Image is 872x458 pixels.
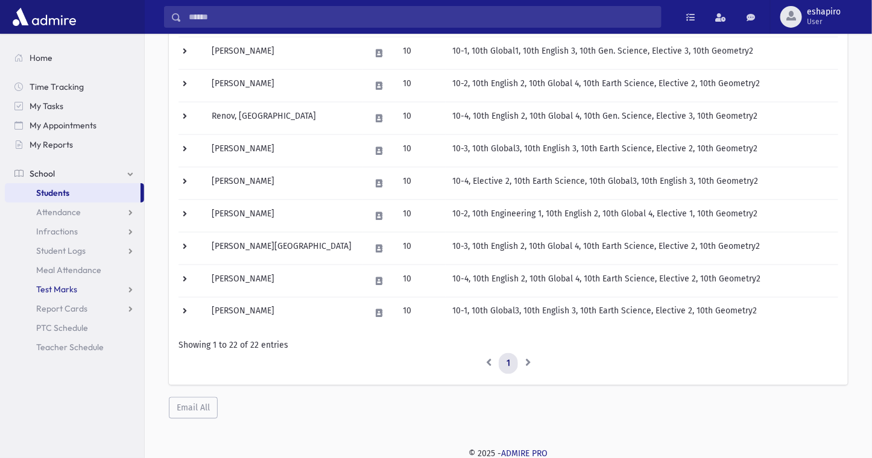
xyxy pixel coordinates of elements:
td: 10-2, 10th English 2, 10th Global 4, 10th Earth Science, Elective 2, 10th Geometry2 [446,69,838,102]
span: PTC Schedule [36,322,88,333]
span: Report Cards [36,303,87,314]
a: My Appointments [5,116,144,135]
td: 10-4, Elective 2, 10th Earth Science, 10th Global3, 10th English 3, 10th Geometry2 [446,167,838,199]
span: Students [36,187,69,198]
span: Meal Attendance [36,265,101,275]
span: Teacher Schedule [36,342,104,353]
a: 1 [499,353,518,375]
td: 10-3, 10th Global3, 10th English 3, 10th Earth Science, Elective 2, 10th Geometry2 [446,134,838,167]
div: Showing 1 to 22 of 22 entries [179,339,838,352]
td: 10-3, 10th English 2, 10th Global 4, 10th Earth Science, Elective 2, 10th Geometry2 [446,232,838,265]
a: Meal Attendance [5,260,144,280]
a: Time Tracking [5,77,144,96]
td: 10 [396,297,446,330]
img: AdmirePro [10,5,79,29]
a: Students [5,183,141,202]
td: 10 [396,265,446,297]
span: Time Tracking [30,81,84,92]
input: Search [182,6,661,28]
a: My Tasks [5,96,144,116]
td: 10-2, 10th Engineering 1, 10th English 2, 10th Global 4, Elective 1, 10th Geometry2 [446,199,838,232]
a: Attendance [5,202,144,222]
a: School [5,164,144,183]
span: Test Marks [36,284,77,295]
td: 10-1, 10th Global3, 10th English 3, 10th Earth Science, Elective 2, 10th Geometry2 [446,297,838,330]
a: Test Marks [5,280,144,299]
span: eshapiro [807,7,841,17]
td: 10 [396,37,446,69]
a: Student Logs [5,241,144,260]
span: School [30,168,55,179]
span: My Appointments [30,120,96,131]
td: [PERSON_NAME] [204,167,363,199]
a: PTC Schedule [5,318,144,337]
span: Infractions [36,226,78,237]
button: Email All [169,397,218,419]
a: Infractions [5,222,144,241]
a: Home [5,48,144,67]
td: 10-1, 10th Global1, 10th English 3, 10th Gen. Science, Elective 3, 10th Geometry2 [446,37,838,69]
span: My Reports [30,139,73,150]
td: Renov, [GEOGRAPHIC_DATA] [204,102,363,134]
td: 10 [396,167,446,199]
span: My Tasks [30,101,63,111]
td: [PERSON_NAME] [204,265,363,297]
a: Report Cards [5,299,144,318]
span: User [807,17,841,27]
td: [PERSON_NAME] [204,37,363,69]
td: 10 [396,134,446,167]
td: [PERSON_NAME] [204,69,363,102]
td: 10 [396,232,446,265]
td: 10 [396,69,446,102]
a: My Reports [5,135,144,154]
td: [PERSON_NAME][GEOGRAPHIC_DATA] [204,232,363,265]
a: Teacher Schedule [5,337,144,357]
span: Home [30,52,52,63]
td: 10 [396,199,446,232]
td: [PERSON_NAME] [204,199,363,232]
td: 10-4, 10th English 2, 10th Global 4, 10th Gen. Science, Elective 3, 10th Geometry2 [446,102,838,134]
span: Student Logs [36,245,86,256]
td: [PERSON_NAME] [204,134,363,167]
td: 10 [396,102,446,134]
td: 10-4, 10th English 2, 10th Global 4, 10th Earth Science, Elective 2, 10th Geometry2 [446,265,838,297]
span: Attendance [36,207,81,218]
td: [PERSON_NAME] [204,297,363,330]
